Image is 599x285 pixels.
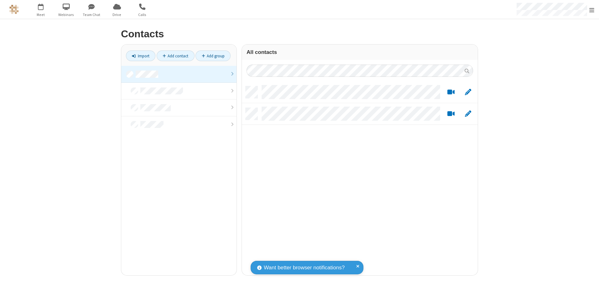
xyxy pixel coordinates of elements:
h3: All contacts [247,49,473,55]
a: Import [126,50,155,61]
img: QA Selenium DO NOT DELETE OR CHANGE [9,5,19,14]
span: Calls [131,12,154,18]
span: Webinars [55,12,78,18]
button: Start a video meeting [445,88,457,96]
a: Add contact [157,50,195,61]
a: Add group [195,50,231,61]
span: Team Chat [80,12,103,18]
span: Want better browser notifications? [264,264,345,272]
span: Meet [29,12,53,18]
span: Drive [105,12,129,18]
h2: Contacts [121,29,478,40]
button: Edit [462,110,474,118]
button: Start a video meeting [445,110,457,118]
button: Edit [462,88,474,96]
div: grid [242,82,478,275]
